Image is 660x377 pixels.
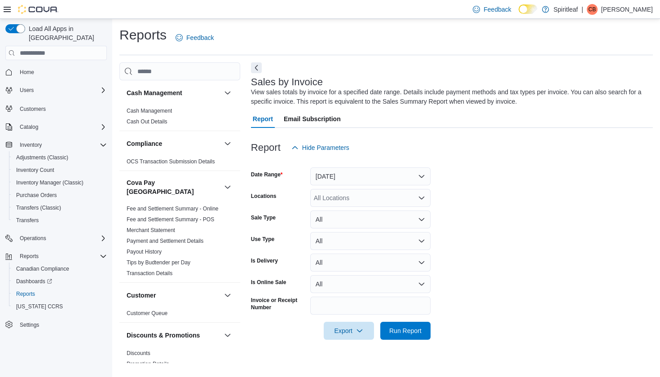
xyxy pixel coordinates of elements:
[119,156,240,171] div: Compliance
[20,87,34,94] span: Users
[13,165,107,175] span: Inventory Count
[16,192,57,199] span: Purchase Orders
[9,300,110,313] button: [US_STATE] CCRS
[601,4,653,15] p: [PERSON_NAME]
[127,139,220,148] button: Compliance
[324,322,374,340] button: Export
[16,251,42,262] button: Reports
[20,69,34,76] span: Home
[127,216,214,223] a: Fee and Settlement Summary - POS
[20,253,39,260] span: Reports
[310,167,431,185] button: [DATE]
[222,88,233,98] button: Cash Management
[13,190,107,201] span: Purchase Orders
[2,318,110,331] button: Settings
[251,77,323,88] h3: Sales by Invoice
[2,102,110,115] button: Customers
[329,322,369,340] span: Export
[13,301,66,312] a: [US_STATE] CCRS
[9,176,110,189] button: Inventory Manager (Classic)
[2,139,110,151] button: Inventory
[16,303,63,310] span: [US_STATE] CCRS
[119,105,240,131] div: Cash Management
[251,279,286,286] label: Is Online Sale
[13,177,87,188] a: Inventory Manager (Classic)
[284,110,341,128] span: Email Subscription
[20,123,38,131] span: Catalog
[127,206,219,212] a: Fee and Settlement Summary - Online
[16,85,37,96] button: Users
[16,204,61,211] span: Transfers (Classic)
[119,203,240,282] div: Cova Pay [GEOGRAPHIC_DATA]
[310,232,431,250] button: All
[302,143,349,152] span: Hide Parameters
[288,139,353,157] button: Hide Parameters
[2,121,110,133] button: Catalog
[2,250,110,263] button: Reports
[253,110,273,128] span: Report
[13,276,107,287] span: Dashboards
[469,0,515,18] a: Feedback
[127,310,167,316] a: Customer Queue
[13,289,39,299] a: Reports
[16,154,68,161] span: Adjustments (Classic)
[127,118,167,125] a: Cash Out Details
[16,233,50,244] button: Operations
[127,270,172,276] a: Transaction Details
[418,194,425,202] button: Open list of options
[16,67,38,78] a: Home
[127,139,162,148] h3: Compliance
[127,259,190,266] a: Tips by Budtender per Day
[13,301,107,312] span: Washington CCRS
[9,151,110,164] button: Adjustments (Classic)
[9,263,110,275] button: Canadian Compliance
[222,138,233,149] button: Compliance
[20,235,46,242] span: Operations
[251,62,262,73] button: Next
[13,165,58,175] a: Inventory Count
[222,290,233,301] button: Customer
[127,108,172,114] a: Cash Management
[127,88,220,97] button: Cash Management
[13,177,107,188] span: Inventory Manager (Classic)
[251,193,277,200] label: Locations
[127,249,162,255] a: Payout History
[310,254,431,272] button: All
[9,214,110,227] button: Transfers
[127,361,169,367] a: Promotion Details
[127,178,220,196] button: Cova Pay [GEOGRAPHIC_DATA]
[127,158,215,165] a: OCS Transaction Submission Details
[13,263,107,274] span: Canadian Compliance
[13,276,56,287] a: Dashboards
[9,288,110,300] button: Reports
[9,275,110,288] a: Dashboards
[251,171,283,178] label: Date Range
[16,251,107,262] span: Reports
[2,84,110,96] button: Users
[16,167,54,174] span: Inventory Count
[127,331,200,340] h3: Discounts & Promotions
[16,319,107,330] span: Settings
[251,236,274,243] label: Use Type
[127,88,182,97] h3: Cash Management
[16,217,39,224] span: Transfers
[581,4,583,15] p: |
[18,5,58,14] img: Cova
[16,122,107,132] span: Catalog
[13,152,72,163] a: Adjustments (Classic)
[16,233,107,244] span: Operations
[5,62,107,355] nav: Complex example
[13,215,107,226] span: Transfers
[16,320,43,330] a: Settings
[389,326,422,335] span: Run Report
[380,322,431,340] button: Run Report
[251,297,307,311] label: Invoice or Receipt Number
[172,29,217,47] a: Feedback
[127,350,150,356] a: Discounts
[13,202,65,213] a: Transfers (Classic)
[9,164,110,176] button: Inventory Count
[16,140,107,150] span: Inventory
[251,88,648,106] div: View sales totals by invoice for a specified date range. Details include payment methods and tax ...
[13,202,107,213] span: Transfers (Classic)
